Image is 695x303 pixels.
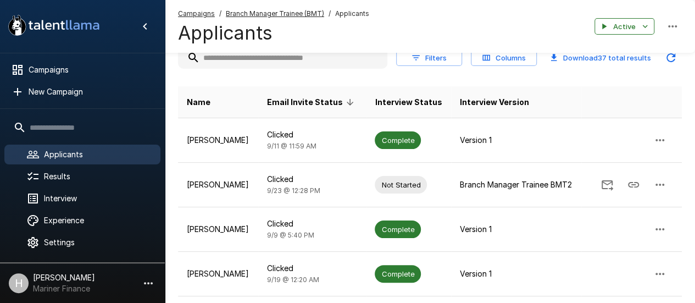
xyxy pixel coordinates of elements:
span: 9/9 @ 5:40 PM [267,231,314,239]
span: Email Invite Status [267,96,357,109]
span: Send Invitation [594,179,620,189]
p: [PERSON_NAME] [187,268,249,279]
span: Complete [375,135,421,146]
p: Branch Manager Trainee BMT2 [460,179,572,190]
p: Version 1 [460,224,572,235]
button: Active [594,18,654,35]
span: / [329,8,331,19]
button: Columns [471,49,537,67]
p: Clicked [267,218,358,229]
p: [PERSON_NAME] [187,135,249,146]
span: Name [187,96,210,109]
p: Version 1 [460,135,572,146]
span: Copy Interview Link [620,179,647,189]
span: / [219,8,221,19]
h4: Applicants [178,21,369,45]
span: 9/19 @ 12:20 AM [267,276,319,284]
span: Complete [375,224,421,235]
u: Campaigns [178,9,215,18]
p: Version 1 [460,268,572,279]
button: Download37 total results [546,49,655,67]
u: Branch Manager Trainee (BMT) [226,9,324,18]
p: Clicked [267,263,358,274]
span: 9/11 @ 11:59 AM [267,142,316,150]
span: 9/23 @ 12:28 PM [267,186,320,195]
span: Not Started [375,180,427,190]
button: Filters [396,49,462,67]
p: Clicked [267,129,358,140]
span: Interview Status [375,96,442,109]
span: Complete [375,269,421,279]
p: [PERSON_NAME] [187,179,249,190]
p: [PERSON_NAME] [187,224,249,235]
span: Interview Version [460,96,529,109]
p: Clicked [267,174,358,185]
button: Updated Today - 3:32 PM [660,47,682,69]
span: Applicants [335,8,369,19]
